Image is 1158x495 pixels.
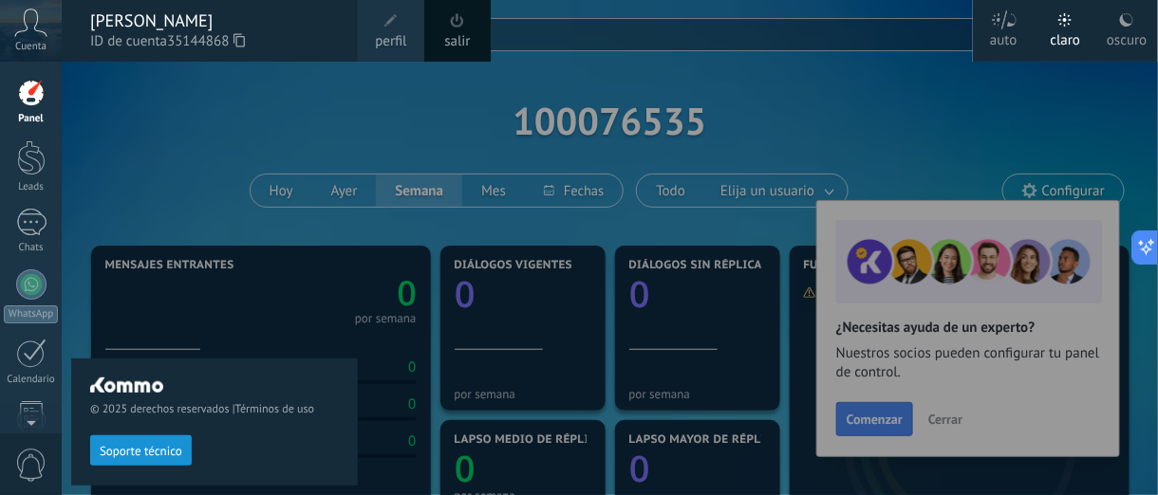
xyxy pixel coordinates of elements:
[4,305,58,323] div: WhatsApp
[4,113,59,125] div: Panel
[90,31,339,52] span: ID de cuenta
[4,181,59,193] div: Leads
[235,402,314,416] a: Términos de uso
[90,435,192,466] button: Soporte técnico
[90,443,192,457] a: Soporte técnico
[90,10,339,31] div: [PERSON_NAME]
[1107,12,1147,62] div: oscuro
[4,374,59,386] div: Calendario
[375,31,406,52] span: perfil
[4,242,59,254] div: Chats
[167,31,245,52] span: 35144868
[444,31,470,52] a: salir
[1051,12,1081,62] div: claro
[990,12,1018,62] div: auto
[15,41,47,53] span: Cuenta
[90,402,339,416] span: © 2025 derechos reservados |
[100,445,182,458] span: Soporte técnico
